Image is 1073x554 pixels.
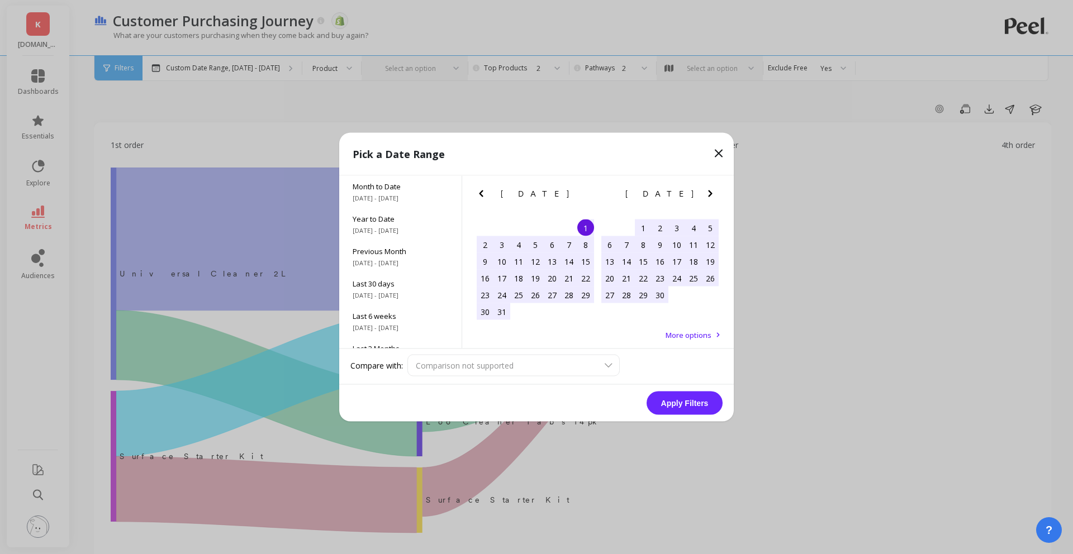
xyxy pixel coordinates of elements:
div: Choose Monday, March 3rd, 2025 [493,236,510,253]
div: Choose Wednesday, March 26th, 2025 [527,286,544,303]
span: Previous Month [353,246,448,256]
div: Choose Friday, April 18th, 2025 [685,253,702,270]
span: Last 6 weeks [353,311,448,321]
span: Last 3 Months [353,343,448,354]
div: Choose Thursday, March 6th, 2025 [544,236,561,253]
div: Choose Tuesday, March 4th, 2025 [510,236,527,253]
div: Choose Sunday, April 6th, 2025 [601,236,618,253]
div: Choose Sunday, April 20th, 2025 [601,270,618,286]
div: Choose Saturday, April 5th, 2025 [702,219,719,236]
div: Choose Friday, March 7th, 2025 [561,236,577,253]
div: Choose Thursday, March 27th, 2025 [544,286,561,303]
div: Choose Sunday, April 27th, 2025 [601,286,618,303]
span: More options [666,330,711,340]
button: Previous Month [599,187,617,205]
div: Choose Thursday, April 17th, 2025 [668,253,685,270]
div: Choose Thursday, April 24th, 2025 [668,270,685,286]
div: Choose Monday, March 31st, 2025 [493,303,510,320]
div: Choose Thursday, April 10th, 2025 [668,236,685,253]
div: Choose Friday, April 11th, 2025 [685,236,702,253]
div: Choose Friday, March 14th, 2025 [561,253,577,270]
div: Choose Wednesday, April 16th, 2025 [652,253,668,270]
span: ? [1046,522,1052,538]
div: Choose Wednesday, March 12th, 2025 [527,253,544,270]
p: Pick a Date Range [353,146,445,162]
div: Choose Thursday, April 3rd, 2025 [668,219,685,236]
span: [DATE] - [DATE] [353,291,448,300]
div: Choose Tuesday, March 18th, 2025 [510,270,527,286]
span: [DATE] [625,189,695,198]
div: Choose Saturday, March 29th, 2025 [577,286,594,303]
div: Choose Friday, March 28th, 2025 [561,286,577,303]
div: Choose Friday, March 21st, 2025 [561,270,577,286]
div: Choose Sunday, March 30th, 2025 [477,303,493,320]
div: Choose Friday, April 4th, 2025 [685,219,702,236]
div: Choose Tuesday, April 29th, 2025 [635,286,652,303]
div: Choose Tuesday, March 11th, 2025 [510,253,527,270]
div: Choose Monday, April 14th, 2025 [618,253,635,270]
span: Year to Date [353,214,448,224]
button: Next Month [704,187,721,205]
div: Choose Saturday, April 12th, 2025 [702,236,719,253]
div: Choose Sunday, March 2nd, 2025 [477,236,493,253]
div: Choose Tuesday, March 25th, 2025 [510,286,527,303]
div: Choose Tuesday, April 1st, 2025 [635,219,652,236]
div: month 2025-03 [477,219,594,320]
button: Apply Filters [647,391,723,415]
div: Choose Saturday, April 19th, 2025 [702,253,719,270]
div: Choose Saturday, March 1st, 2025 [577,219,594,236]
span: [DATE] - [DATE] [353,226,448,235]
span: [DATE] [501,189,571,198]
div: Choose Sunday, April 13th, 2025 [601,253,618,270]
div: Choose Monday, March 24th, 2025 [493,286,510,303]
span: [DATE] - [DATE] [353,194,448,203]
div: Choose Monday, March 17th, 2025 [493,270,510,286]
div: Choose Wednesday, April 23rd, 2025 [652,270,668,286]
div: Choose Wednesday, March 5th, 2025 [527,236,544,253]
div: Choose Thursday, March 20th, 2025 [544,270,561,286]
span: Last 30 days [353,279,448,289]
div: Choose Wednesday, April 2nd, 2025 [652,219,668,236]
div: Choose Friday, April 25th, 2025 [685,270,702,286]
div: Choose Saturday, March 15th, 2025 [577,253,594,270]
div: Choose Tuesday, April 8th, 2025 [635,236,652,253]
div: Choose Tuesday, April 22nd, 2025 [635,270,652,286]
span: [DATE] - [DATE] [353,259,448,268]
button: Next Month [579,187,597,205]
div: Choose Monday, April 7th, 2025 [618,236,635,253]
div: Choose Saturday, March 8th, 2025 [577,236,594,253]
div: Choose Sunday, March 23rd, 2025 [477,286,493,303]
span: Month to Date [353,182,448,192]
div: Choose Thursday, March 13th, 2025 [544,253,561,270]
div: Choose Tuesday, April 15th, 2025 [635,253,652,270]
button: Previous Month [474,187,492,205]
div: Choose Sunday, March 9th, 2025 [477,253,493,270]
button: ? [1036,517,1062,543]
div: Choose Wednesday, March 19th, 2025 [527,270,544,286]
label: Compare with: [350,360,403,371]
div: month 2025-04 [601,219,719,303]
div: Choose Monday, April 28th, 2025 [618,286,635,303]
div: Choose Saturday, April 26th, 2025 [702,270,719,286]
span: [DATE] - [DATE] [353,323,448,332]
div: Choose Monday, April 21st, 2025 [618,270,635,286]
div: Choose Saturday, March 22nd, 2025 [577,270,594,286]
div: Choose Wednesday, April 9th, 2025 [652,236,668,253]
div: Choose Wednesday, April 30th, 2025 [652,286,668,303]
div: Choose Monday, March 10th, 2025 [493,253,510,270]
div: Choose Sunday, March 16th, 2025 [477,270,493,286]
